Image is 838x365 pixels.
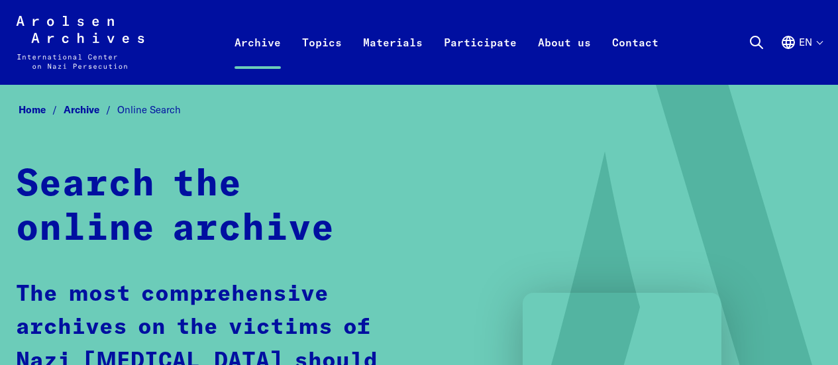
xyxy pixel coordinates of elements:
[19,103,64,116] a: Home
[16,166,335,248] strong: Search the online archive
[291,32,352,85] a: Topics
[527,32,602,85] a: About us
[224,32,291,85] a: Archive
[64,103,117,116] a: Archive
[602,32,669,85] a: Contact
[780,34,822,82] button: Anglais, sélection de la langue
[224,16,669,69] nav: Primaire
[16,100,822,120] nav: Fil d'Ariane
[352,32,433,85] a: Materials
[433,32,527,85] a: Participate
[117,103,181,116] span: Online Search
